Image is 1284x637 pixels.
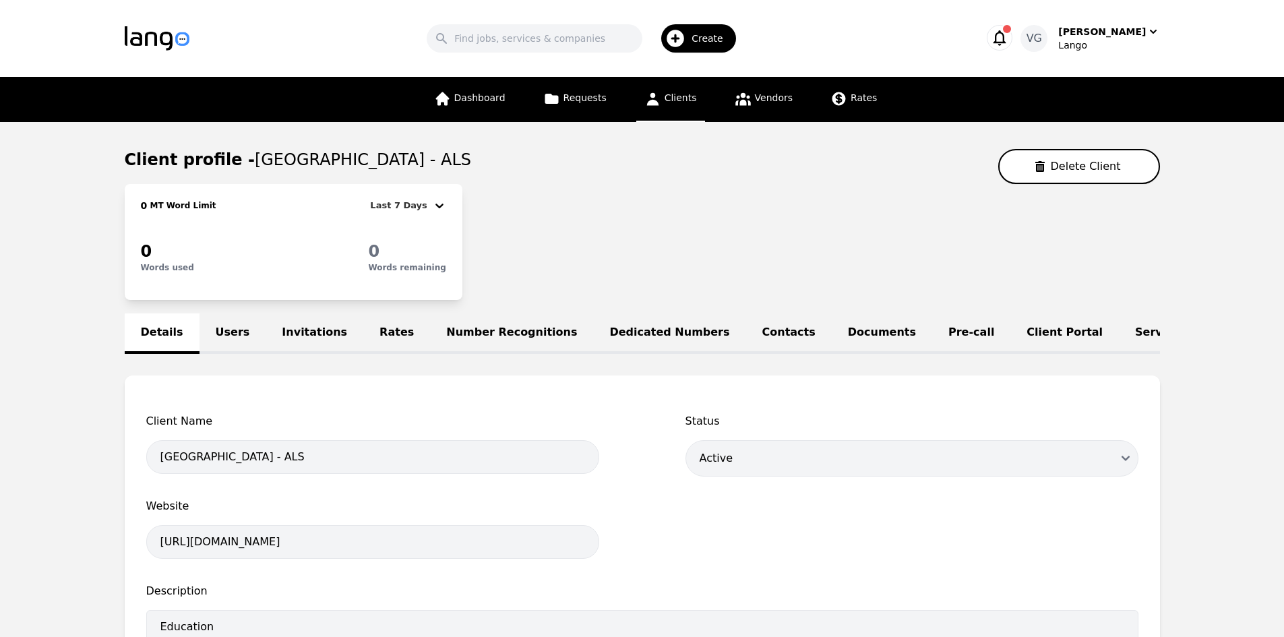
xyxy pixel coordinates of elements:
span: Status [685,413,1138,429]
a: Client Portal [1010,313,1119,354]
span: Requests [563,92,607,103]
a: Contacts [746,313,832,354]
div: [PERSON_NAME] [1058,25,1146,38]
span: Dashboard [454,92,506,103]
span: Client Name [146,413,599,429]
input: Client name [146,440,599,474]
a: Vendors [727,77,801,122]
button: Create [642,19,744,58]
input: Find jobs, services & companies [427,24,642,53]
div: Lango [1058,38,1159,52]
div: Last 7 Days [370,198,432,214]
span: [GEOGRAPHIC_DATA] - ALS [255,150,471,169]
a: Dashboard [426,77,514,122]
a: Clients [636,77,705,122]
a: Rates [822,77,885,122]
a: Number Recognitions [430,313,593,354]
span: 0 [368,242,379,261]
span: 0 [141,200,148,211]
p: Words used [141,262,194,273]
span: Create [692,32,733,45]
a: Pre-call [932,313,1010,354]
span: Website [146,498,599,514]
a: Users [200,313,266,354]
span: 0 [141,242,152,261]
h2: MT Word Limit [147,200,216,211]
p: Words remaining [368,262,446,273]
a: Rates [363,313,430,354]
input: https://company.com [146,525,599,559]
span: Description [146,583,1138,599]
a: Documents [832,313,932,354]
span: Vendors [755,92,793,103]
button: VG[PERSON_NAME]Lango [1020,25,1159,52]
a: Invitations [266,313,363,354]
button: Delete Client [998,149,1160,184]
a: Service Lines [1119,313,1232,354]
h1: Client profile - [125,149,472,171]
span: Rates [851,92,877,103]
span: Clients [665,92,697,103]
a: Requests [535,77,615,122]
img: Logo [125,26,189,51]
span: VG [1027,30,1042,47]
a: Dedicated Numbers [593,313,745,354]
